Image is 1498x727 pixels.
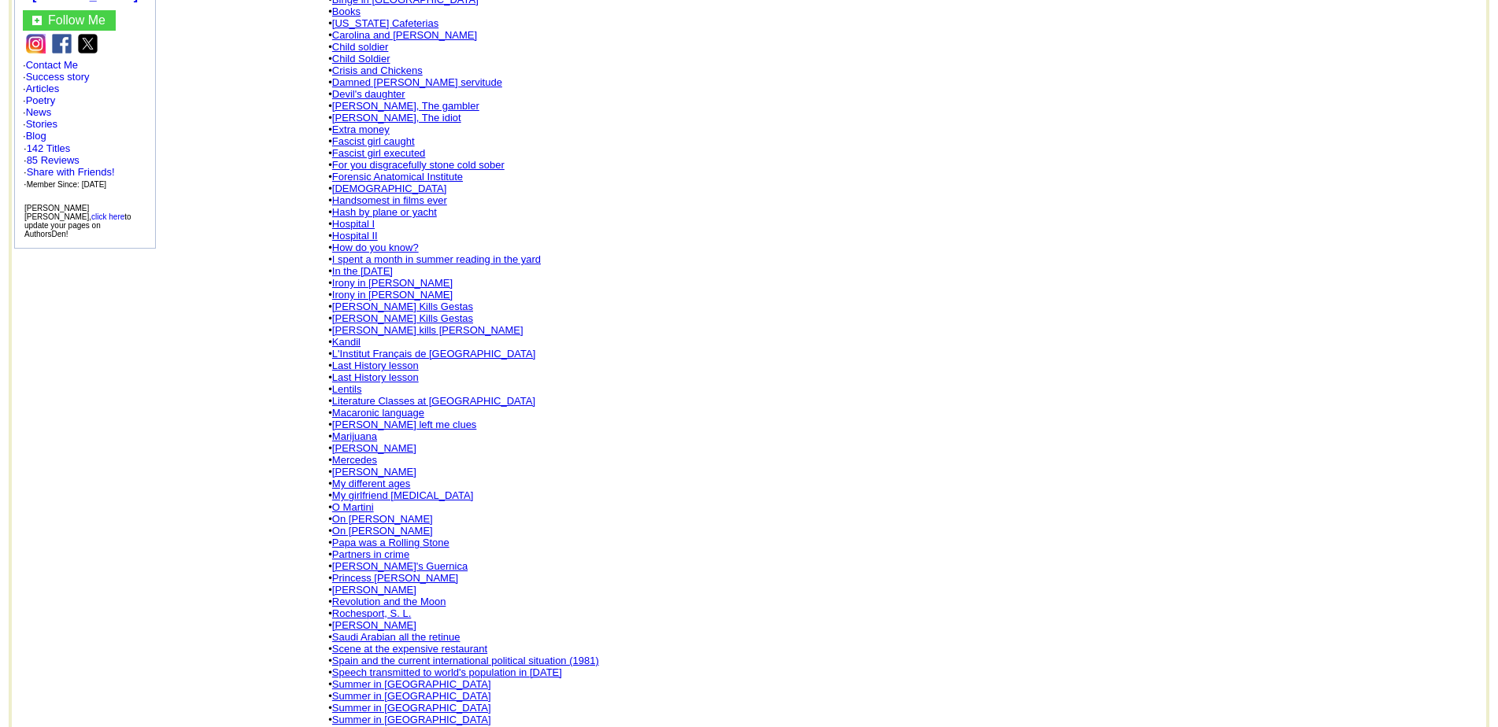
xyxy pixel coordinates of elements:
font: • [328,265,393,277]
font: · · [24,166,115,190]
a: [PERSON_NAME] [332,584,416,596]
font: • [328,17,438,29]
a: [PERSON_NAME] [332,619,416,631]
font: • [328,277,453,289]
a: [PERSON_NAME], The idiot [332,112,461,124]
a: Spain and the current international political situation (1981) [332,655,599,666]
a: Articles [26,83,60,94]
a: Revolution and the Moon [332,596,446,607]
a: [PERSON_NAME] [332,466,416,478]
font: • [328,100,479,112]
a: Fascist girl executed [332,147,426,159]
font: • [328,29,477,41]
font: • [328,135,414,147]
a: How do you know? [332,242,419,253]
font: • [328,312,473,324]
a: Follow Me [48,13,105,27]
font: • [328,525,432,537]
font: • [328,572,458,584]
a: Summer in [GEOGRAPHIC_DATA] [332,690,491,702]
font: • [328,371,418,383]
a: Rochesport, S. L. [332,607,411,619]
font: • [328,537,449,548]
a: Last History lesson [332,360,419,371]
a: Speech transmitted to world's population in [DATE] [332,666,562,678]
font: · · [24,142,115,190]
a: Child soldier [332,41,389,53]
font: • [328,230,377,242]
a: L'Institut Français de [GEOGRAPHIC_DATA] [332,348,535,360]
a: Summer in [GEOGRAPHIC_DATA] [332,714,491,725]
a: Stories [26,118,57,130]
font: • [328,442,416,454]
font: • [328,383,361,395]
font: • [328,88,405,100]
a: Partners in crime [332,548,409,560]
font: • [328,242,418,253]
font: • [328,714,490,725]
font: • [328,478,410,489]
font: • [328,501,373,513]
a: [PERSON_NAME] left me clues [332,419,477,430]
font: • [328,454,377,466]
a: In the [DATE] [332,265,393,277]
a: Irony in [PERSON_NAME] [332,289,453,301]
a: Forensic Anatomical Institute [332,171,463,183]
font: • [328,430,377,442]
font: • [328,53,390,65]
a: Carolina and [PERSON_NAME] [332,29,477,41]
font: • [328,112,460,124]
a: Irony in [PERSON_NAME] [332,277,453,289]
font: • [328,619,416,631]
a: Kandil [332,336,361,348]
a: Extra money [332,124,390,135]
a: Summer in [GEOGRAPHIC_DATA] [332,678,491,690]
a: Summer in [GEOGRAPHIC_DATA] [332,702,491,714]
a: Success story [26,71,90,83]
font: • [328,560,468,572]
a: Crisis and Chickens [332,65,423,76]
font: • [328,607,411,619]
a: [PERSON_NAME] Kills Gestas [332,312,473,324]
font: • [328,643,487,655]
img: fb.png [52,34,72,54]
font: • [328,348,535,360]
font: • [328,513,432,525]
font: • [328,702,490,714]
font: • [328,419,476,430]
a: O Martini [332,501,374,513]
a: Literature Classes at [GEOGRAPHIC_DATA] [332,395,535,407]
font: • [328,596,446,607]
font: • [328,6,361,17]
font: • [328,65,422,76]
font: • [328,171,463,183]
a: click here [91,212,124,221]
font: • [328,253,541,265]
font: • [328,194,447,206]
a: Princess [PERSON_NAME] [332,572,458,584]
font: • [328,76,502,88]
font: • [328,301,473,312]
a: On [PERSON_NAME] [332,513,433,525]
font: • [328,489,473,501]
font: • [328,218,375,230]
a: Hash by plane or yacht [332,206,437,218]
a: Papa was a Rolling Stone [332,537,449,548]
font: • [328,407,424,419]
a: Devil's daughter [332,88,405,100]
font: • [328,336,361,348]
a: 85 Reviews [27,154,80,166]
a: Damned [PERSON_NAME] servitude [332,76,502,88]
font: • [328,289,453,301]
font: • [328,678,490,690]
a: 142 Titles [27,142,71,154]
font: • [328,360,418,371]
a: Hospital I [332,218,375,230]
a: Fascist girl caught [332,135,415,147]
font: • [328,631,460,643]
font: • [328,466,416,478]
a: [PERSON_NAME]'s Guernica [332,560,468,572]
a: Books [332,6,361,17]
a: For you disgracefully stone cold sober [332,159,505,171]
img: x.png [78,34,98,54]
